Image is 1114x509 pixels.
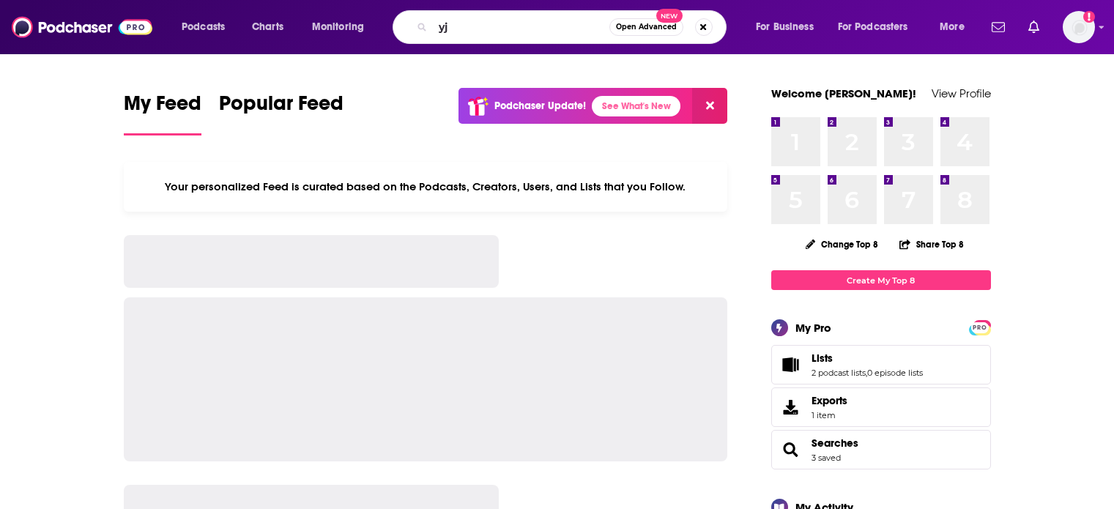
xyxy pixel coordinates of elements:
span: New [656,9,683,23]
button: open menu [929,15,983,39]
p: Podchaser Update! [494,100,586,112]
button: Share Top 8 [899,230,965,259]
span: Searches [771,430,991,469]
span: , [866,368,867,378]
input: Search podcasts, credits, & more... [433,15,609,39]
span: Exports [776,397,806,417]
span: Exports [812,394,847,407]
button: Open AdvancedNew [609,18,683,36]
a: Popular Feed [219,91,344,135]
a: 2 podcast lists [812,368,866,378]
a: 0 episode lists [867,368,923,378]
a: View Profile [932,86,991,100]
a: Searches [812,436,858,450]
div: My Pro [795,321,831,335]
div: Search podcasts, credits, & more... [406,10,740,44]
a: PRO [971,322,989,332]
button: open menu [828,15,929,39]
a: Exports [771,387,991,427]
span: For Podcasters [838,17,908,37]
a: Charts [242,15,292,39]
span: Popular Feed [219,91,344,125]
a: Show notifications dropdown [1022,15,1045,40]
span: Open Advanced [616,23,677,31]
a: My Feed [124,91,201,135]
span: Logged in as notablypr2 [1063,11,1095,43]
img: User Profile [1063,11,1095,43]
button: open menu [302,15,383,39]
a: Lists [776,354,806,375]
a: Lists [812,352,923,365]
span: More [940,17,965,37]
span: My Feed [124,91,201,125]
a: Searches [776,439,806,460]
span: 1 item [812,410,847,420]
a: Show notifications dropdown [986,15,1011,40]
a: Welcome [PERSON_NAME]! [771,86,916,100]
a: See What's New [592,96,680,116]
a: 3 saved [812,453,841,463]
div: Your personalized Feed is curated based on the Podcasts, Creators, Users, and Lists that you Follow. [124,162,728,212]
span: Monitoring [312,17,364,37]
button: Change Top 8 [797,235,888,253]
span: Podcasts [182,17,225,37]
img: Podchaser - Follow, Share and Rate Podcasts [12,13,152,41]
span: Lists [771,345,991,384]
svg: Add a profile image [1083,11,1095,23]
span: Lists [812,352,833,365]
button: open menu [746,15,832,39]
span: Charts [252,17,283,37]
button: Show profile menu [1063,11,1095,43]
a: Create My Top 8 [771,270,991,290]
button: open menu [171,15,244,39]
span: For Business [756,17,814,37]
